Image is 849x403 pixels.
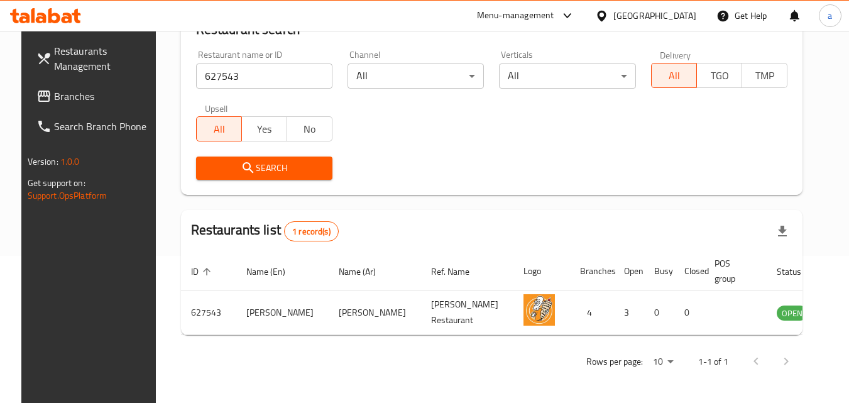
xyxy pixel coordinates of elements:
a: Support.OpsPlatform [28,187,107,204]
td: [PERSON_NAME] [236,290,329,335]
td: 0 [674,290,704,335]
span: Search [206,160,322,176]
td: 627543 [181,290,236,335]
button: Search [196,157,332,180]
p: 1-1 of 1 [698,354,728,370]
th: Branches [570,252,614,290]
span: ID [191,264,215,279]
span: Yes [247,120,282,138]
span: POS group [715,256,752,286]
button: All [651,63,697,88]
span: Status [777,264,818,279]
a: Branches [26,81,163,111]
div: Export file [767,216,797,246]
span: Version: [28,153,58,170]
a: Search Branch Phone [26,111,163,141]
span: All [657,67,692,85]
th: Logo [513,252,570,290]
img: Shish Shawerma [523,294,555,326]
div: All [499,63,635,89]
span: TMP [747,67,782,85]
td: [PERSON_NAME] Restaurant [421,290,513,335]
span: TGO [702,67,737,85]
div: [GEOGRAPHIC_DATA] [613,9,696,23]
td: [PERSON_NAME] [329,290,421,335]
span: 1.0.0 [60,153,80,170]
span: Get support on: [28,175,85,191]
span: All [202,120,237,138]
button: No [287,116,332,141]
span: No [292,120,327,138]
span: Search Branch Phone [54,119,153,134]
span: OPEN [777,306,808,321]
th: Busy [644,252,674,290]
h2: Restaurant search [196,20,788,39]
label: Delivery [660,50,691,59]
a: Restaurants Management [26,36,163,81]
span: Restaurants Management [54,43,153,74]
div: All [348,63,484,89]
h2: Restaurants list [191,221,339,241]
th: Open [614,252,644,290]
span: Name (En) [246,264,302,279]
span: Ref. Name [431,264,486,279]
button: All [196,116,242,141]
button: Yes [241,116,287,141]
td: 4 [570,290,614,335]
span: a [828,9,832,23]
input: Search for restaurant name or ID.. [196,63,332,89]
span: 1 record(s) [285,226,338,238]
span: Name (Ar) [339,264,392,279]
button: TGO [696,63,742,88]
label: Upsell [205,104,228,113]
td: 0 [644,290,674,335]
span: Branches [54,89,153,104]
div: Total records count [284,221,339,241]
button: TMP [742,63,787,88]
div: Rows per page: [648,353,678,372]
th: Closed [674,252,704,290]
p: Rows per page: [586,354,643,370]
div: Menu-management [477,8,554,23]
td: 3 [614,290,644,335]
